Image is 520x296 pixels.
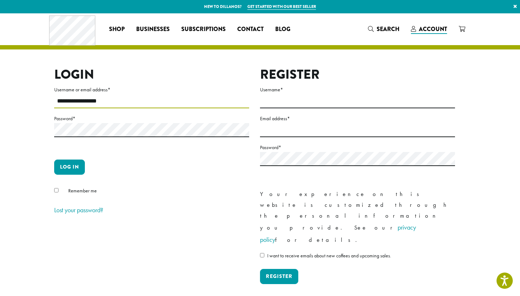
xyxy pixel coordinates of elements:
input: I want to receive emails about new coffees and upcoming sales. [260,253,264,257]
a: Get started with our best seller [247,4,316,10]
a: privacy policy [260,223,416,244]
p: Your experience on this website is customized through the personal information you provide. See o... [260,189,455,246]
span: Shop [109,25,125,34]
span: Contact [237,25,264,34]
h2: Register [260,67,455,82]
a: Shop [103,23,130,35]
span: Businesses [136,25,170,34]
button: Log in [54,160,85,175]
a: Lost your password? [54,206,103,214]
a: Search [362,23,405,35]
label: Email address [260,114,455,123]
span: Remember me [68,187,97,194]
label: Username or email address [54,85,249,94]
label: Username [260,85,455,94]
label: Password [260,143,455,152]
label: Password [54,114,249,123]
h2: Login [54,67,249,82]
span: Search [377,25,399,33]
span: I want to receive emails about new coffees and upcoming sales. [267,252,391,259]
span: Subscriptions [181,25,226,34]
span: Blog [275,25,290,34]
span: Account [419,25,447,33]
button: Register [260,269,298,284]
